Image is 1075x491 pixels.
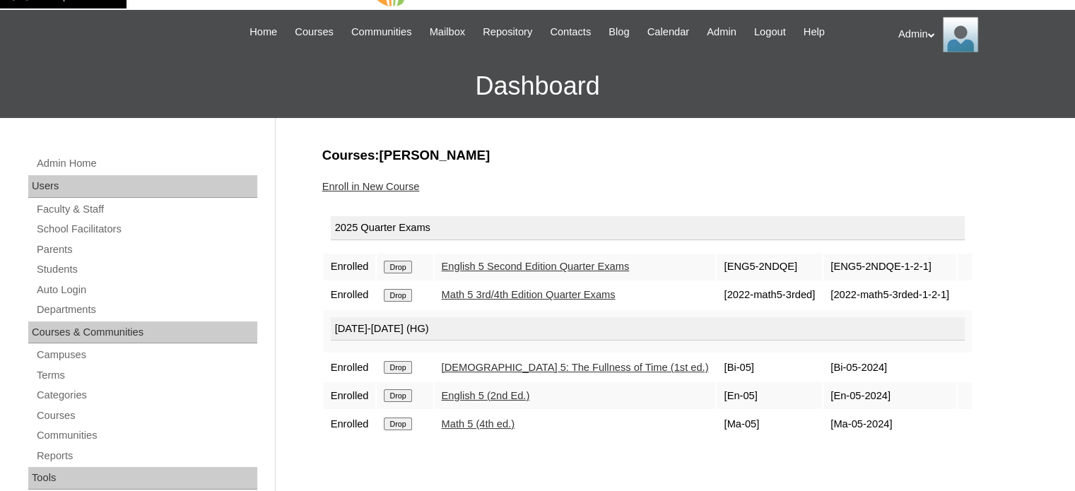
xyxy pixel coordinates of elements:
a: Math 5 3rd/4th Edition Quarter Exams [442,289,616,300]
td: Enrolled [324,410,376,437]
a: Admin Home [35,155,257,172]
input: Drop [384,418,411,430]
td: [2022-math5-3rded] [717,282,822,309]
div: Users [28,175,257,198]
span: Calendar [647,24,689,40]
span: Communities [351,24,412,40]
td: [Bi-05-2024] [823,354,956,381]
a: [DEMOGRAPHIC_DATA] 5: The Fullness of Time (1st ed.) [442,362,709,373]
a: Home [242,24,284,40]
a: Calendar [640,24,696,40]
a: Communities [35,427,257,444]
span: Admin [707,24,736,40]
a: Categories [35,386,257,404]
input: Drop [384,289,411,302]
a: Students [35,261,257,278]
a: Reports [35,447,257,465]
a: Logout [747,24,793,40]
td: [Ma-05-2024] [823,410,956,437]
a: Contacts [543,24,598,40]
h3: Courses:[PERSON_NAME] [322,146,1022,165]
td: [En-05-2024] [823,382,956,409]
a: English 5 (2nd Ed.) [442,390,530,401]
a: Courses [35,407,257,425]
span: Help [804,24,825,40]
a: Enroll in New Course [322,181,420,192]
td: Enrolled [324,282,376,309]
span: Logout [754,24,786,40]
span: Courses [295,24,334,40]
a: School Facilitators [35,220,257,238]
td: Enrolled [324,354,376,381]
span: Home [249,24,277,40]
td: [ENG5-2NDQE-1-2-1] [823,254,956,280]
input: Drop [384,261,411,273]
div: Courses & Communities [28,321,257,344]
td: Enrolled [324,382,376,409]
a: Math 5 (4th ed.) [442,418,515,430]
a: Mailbox [423,24,473,40]
a: Departments [35,301,257,319]
a: Terms [35,367,257,384]
a: Campuses [35,346,257,364]
img: Admin Homeschool Global [943,17,978,52]
a: Auto Login [35,281,257,299]
a: Communities [344,24,419,40]
div: 2025 Quarter Exams [331,216,965,240]
a: Parents [35,241,257,259]
a: Admin [700,24,744,40]
span: Contacts [550,24,591,40]
div: [DATE]-[DATE] (HG) [331,317,965,341]
td: [Bi-05] [717,354,822,381]
div: Admin [898,17,1061,52]
td: Enrolled [324,254,376,280]
div: Tools [28,467,257,490]
span: Blog [609,24,629,40]
span: Repository [483,24,532,40]
a: English 5 Second Edition Quarter Exams [442,261,630,272]
input: Drop [384,389,411,402]
input: Drop [384,361,411,374]
a: Help [797,24,832,40]
a: Faculty & Staff [35,201,257,218]
td: [ENG5-2NDQE] [717,254,822,280]
a: Courses [288,24,341,40]
td: [2022-math5-3rded-1-2-1] [823,282,956,309]
td: [En-05] [717,382,822,409]
a: Repository [476,24,539,40]
td: [Ma-05] [717,410,822,437]
a: Blog [601,24,636,40]
span: Mailbox [430,24,466,40]
h3: Dashboard [7,54,1068,118]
